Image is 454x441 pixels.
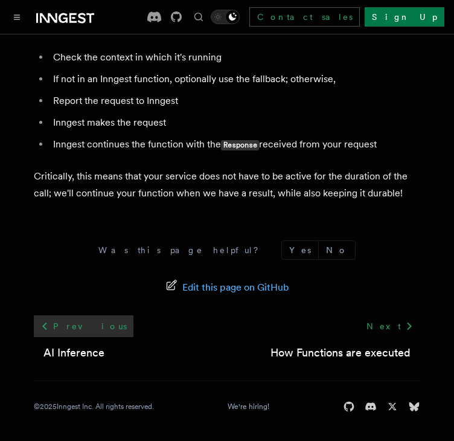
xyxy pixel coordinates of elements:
button: No [319,241,355,259]
code: Response [221,140,259,150]
a: Contact sales [249,7,360,27]
span: Edit this page on GitHub [182,279,289,296]
button: Toggle navigation [10,10,24,24]
button: Find something... [191,10,206,24]
a: Next [359,315,420,337]
div: © 2025 Inngest Inc. All rights reserved. [34,402,154,411]
a: Sign Up [365,7,444,27]
p: Critically, this means that your service does not have to be active for the duration of the call;... [34,168,420,202]
a: AI Inference [43,344,104,361]
li: Inngest makes the request [50,114,420,131]
a: Previous [34,315,133,337]
li: If not in an Inngest function, optionally use the fallback; otherwise, [50,71,420,88]
li: Check the context in which it's running [50,49,420,66]
button: Toggle dark mode [211,10,240,24]
li: Report the request to Inngest [50,92,420,109]
p: Was this page helpful? [98,244,267,256]
button: Yes [282,241,318,259]
a: Edit this page on GitHub [165,279,289,296]
li: Inngest continues the function with the received from your request [50,136,420,153]
a: We're hiring! [228,402,269,411]
a: How Functions are executed [270,344,411,361]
